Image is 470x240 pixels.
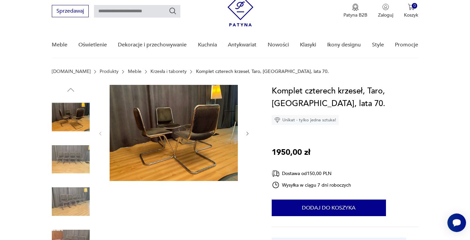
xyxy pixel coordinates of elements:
a: Meble [52,32,67,58]
a: Style [372,32,384,58]
div: 0 [412,3,418,9]
button: 0Koszyk [404,4,418,18]
a: [DOMAIN_NAME] [52,69,91,74]
h1: Komplet czterech krzeseł, Taro, [GEOGRAPHIC_DATA], lata 70. [272,85,418,110]
div: Wysyłka w ciągu 7 dni roboczych [272,181,351,189]
p: Koszyk [404,12,418,18]
button: Sprzedawaj [52,5,89,17]
a: Sprzedawaj [52,9,89,14]
a: Klasyki [300,32,316,58]
a: Meble [128,69,141,74]
img: Zdjęcie produktu Komplet czterech krzeseł, Taro, Włochy, lata 70. [52,183,90,220]
a: Ikona medaluPatyna B2B [343,4,367,18]
div: Dostawa od 150,00 PLN [272,169,351,178]
button: Zaloguj [378,4,393,18]
img: Ikona diamentu [274,117,280,123]
div: Unikat - tylko jedna sztuka! [272,115,339,125]
a: Oświetlenie [78,32,107,58]
img: Ikona koszyka [408,4,415,10]
img: Zdjęcie produktu Komplet czterech krzeseł, Taro, Włochy, lata 70. [52,98,90,136]
button: Dodaj do koszyka [272,200,386,216]
p: Komplet czterech krzeseł, Taro, [GEOGRAPHIC_DATA], lata 70. [196,69,329,74]
img: Ikona medalu [352,4,359,11]
button: Szukaj [169,7,177,15]
a: Promocje [395,32,418,58]
iframe: Smartsupp widget button [447,213,466,232]
a: Kuchnia [198,32,217,58]
a: Produkty [100,69,119,74]
img: Zdjęcie produktu Komplet czterech krzeseł, Taro, Włochy, lata 70. [110,85,238,181]
a: Dekoracje i przechowywanie [118,32,187,58]
a: Ikony designu [327,32,361,58]
p: 1950,00 zł [272,146,310,159]
a: Nowości [268,32,289,58]
a: Antykwariat [228,32,256,58]
button: Patyna B2B [343,4,367,18]
img: Ikonka użytkownika [382,4,389,10]
a: Krzesła i taborety [150,69,187,74]
img: Ikona dostawy [272,169,280,178]
p: Patyna B2B [343,12,367,18]
p: Zaloguj [378,12,393,18]
img: Zdjęcie produktu Komplet czterech krzeseł, Taro, Włochy, lata 70. [52,141,90,178]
